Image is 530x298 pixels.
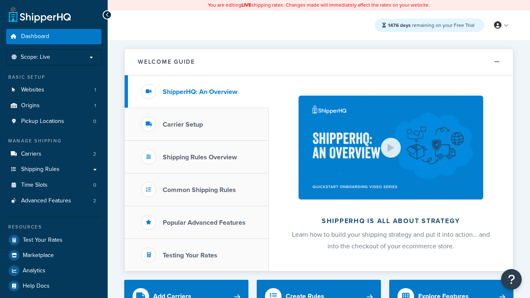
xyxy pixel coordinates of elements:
[6,147,101,162] li: Carriers
[6,162,101,177] a: Shipping Rules
[93,151,96,158] span: 2
[163,219,246,226] h3: Popular Advanced Features
[94,87,96,94] span: 1
[163,88,237,96] h3: ShipperHQ: An Overview
[21,118,64,125] span: Pickup Locations
[6,263,101,278] a: Analytics
[6,74,101,81] div: Basic Setup
[388,22,475,29] span: remaining on your Free Trial
[21,182,48,189] span: Time Slots
[21,54,50,61] span: Scope: Live
[125,49,513,75] button: Welcome Guide
[6,223,101,231] div: Resources
[6,178,101,193] li: Time Slots
[21,33,49,40] span: Dashboard
[23,267,46,274] span: Analytics
[6,29,101,44] a: Dashboard
[163,121,203,128] h3: Carrier Setup
[21,87,44,94] span: Websites
[292,230,490,251] span: Learn how to build your shipping strategy and put it into action… and into the checkout of your e...
[6,98,101,113] li: Origins
[23,237,63,244] span: Test Your Rates
[163,154,237,161] h3: Shipping Rules Overview
[21,197,71,204] span: Advanced Features
[241,1,251,9] b: LIVE
[21,102,40,109] span: Origins
[6,233,101,248] a: Test Your Rates
[93,182,96,189] span: 0
[6,193,101,209] li: Advanced Features
[93,118,96,125] span: 0
[23,252,54,259] span: Marketplace
[21,151,41,158] span: Carriers
[6,193,101,209] a: Advanced Features2
[138,59,195,65] h2: Welcome Guide
[6,82,101,98] a: Websites1
[6,82,101,98] li: Websites
[6,178,101,193] a: Time Slots0
[501,269,522,290] button: Open Resource Center
[23,283,50,290] span: Help Docs
[6,114,101,129] a: Pickup Locations0
[6,114,101,129] li: Pickup Locations
[94,102,96,109] span: 1
[6,137,101,144] div: Manage Shipping
[21,166,60,173] span: Shipping Rules
[163,186,236,194] h3: Common Shipping Rules
[6,248,101,263] a: Marketplace
[93,197,96,204] span: 2
[388,22,411,29] strong: 1476 days
[291,217,491,225] h2: ShipperHQ is all about strategy
[299,96,483,199] img: ShipperHQ is all about strategy
[6,279,101,293] a: Help Docs
[6,147,101,162] a: Carriers2
[6,98,101,113] a: Origins1
[163,252,217,259] h3: Testing Your Rates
